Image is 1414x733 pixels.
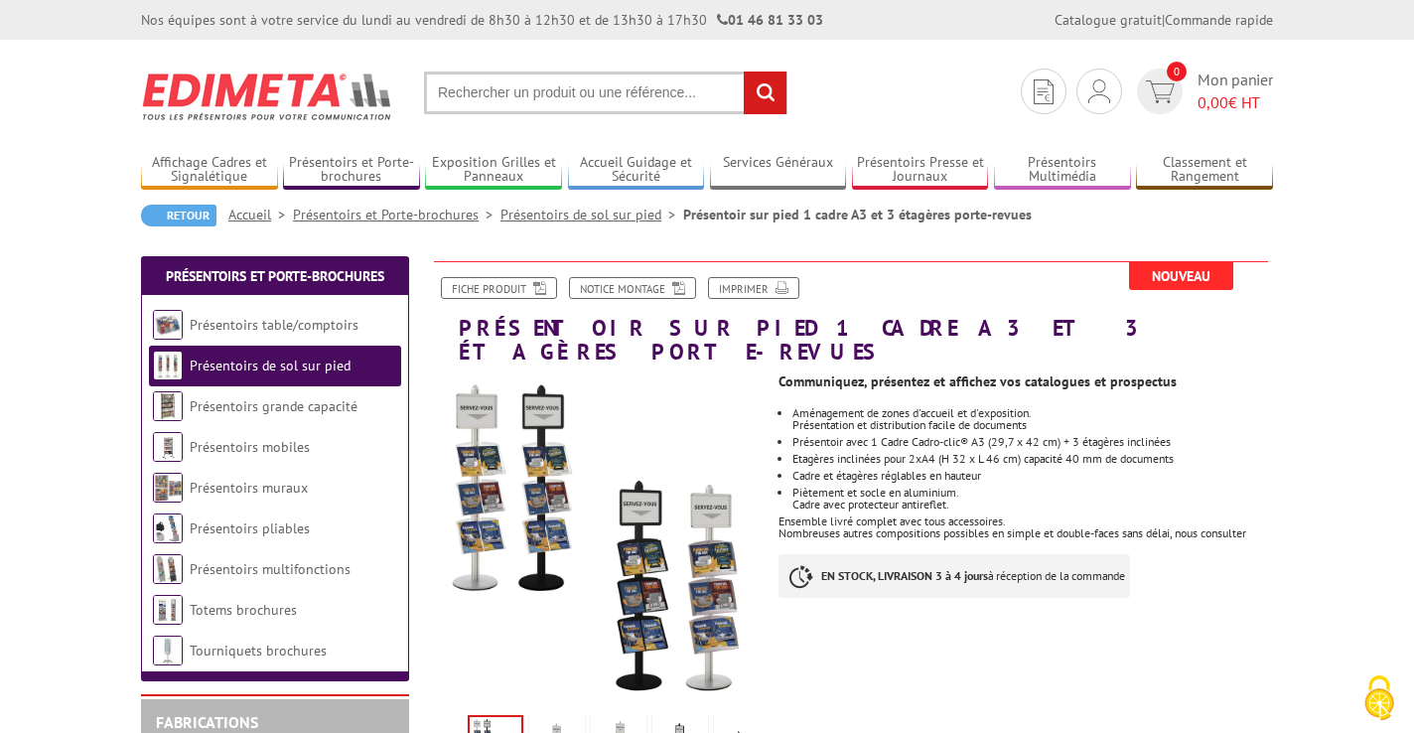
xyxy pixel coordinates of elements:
[141,10,823,30] div: Nos équipes sont à votre service du lundi au vendredi de 8h30 à 12h30 et de 13h30 à 17h30
[190,316,358,334] a: Présentoirs table/comptoirs
[1354,673,1404,723] img: Cookies (fenêtre modale)
[283,154,420,187] a: Présentoirs et Porte-brochures
[1165,11,1273,29] a: Commande rapide
[424,72,787,114] input: Rechercher un produit ou une référence...
[568,154,705,187] a: Accueil Guidage et Sécurité
[1034,79,1054,104] img: devis rapide
[994,154,1131,187] a: Présentoirs Multimédia
[153,636,183,665] img: Tourniquets brochures
[1055,10,1273,30] div: |
[190,397,357,415] a: Présentoirs grande capacité
[190,479,308,497] a: Présentoirs muraux
[792,487,1273,511] p: Piètement et socle en aluminium. Cadre avec protecteur antireflet.
[821,568,988,583] strong: EN STOCK, LIVRAISON 3 à 4 jours
[190,438,310,456] a: Présentoirs mobiles
[708,277,799,299] a: Imprimer
[153,473,183,503] img: Présentoirs muraux
[852,154,989,187] a: Présentoirs Presse et Journaux
[141,205,216,226] a: Retour
[1136,154,1273,187] a: Classement et Rangement
[190,642,327,660] a: Tourniquets brochures
[153,554,183,584] img: Présentoirs multifonctions
[792,436,1273,448] li: Présentoir avec 1 Cadre Cadro-clic® A3 (29,7 x 42 cm) + 3 étagères inclinées
[190,519,310,537] a: Présentoirs pliables
[1132,69,1273,114] a: devis rapide 0 Mon panier 0,00€ HT
[1198,92,1228,112] span: 0,00
[500,206,683,223] a: Présentoirs de sol sur pied
[1198,91,1273,114] span: € HT
[153,351,183,380] img: Présentoirs de sol sur pied
[1055,11,1162,29] a: Catalogue gratuit
[1344,665,1414,733] button: Cookies (fenêtre modale)
[792,407,1273,431] p: Aménagement de zones d'accueil et d'exposition. Présentation et distribution facile de documents
[683,205,1032,224] li: Présentoir sur pied 1 cadre A3 et 3 étagères porte-revues
[778,554,1130,598] p: à réception de la commande
[717,11,823,29] strong: 01 46 81 33 03
[166,267,384,285] a: Présentoirs et Porte-brochures
[710,154,847,187] a: Services Généraux
[425,154,562,187] a: Exposition Grilles et Panneaux
[293,206,500,223] a: Présentoirs et Porte-brochures
[153,595,183,625] img: Totems brochures
[744,72,786,114] input: rechercher
[1198,69,1273,114] span: Mon panier
[1129,262,1233,290] span: Nouveau
[153,513,183,543] img: Présentoirs pliables
[569,277,696,299] a: Notice Montage
[792,453,1273,465] li: Etagères inclinées pour 2xA4 (H 32 x L 46 cm) capacité 40 mm de documents
[778,372,1177,390] strong: Communiquez, présentez et affichez vos catalogues et prospectus
[153,432,183,462] img: Présentoirs mobiles
[1167,62,1187,81] span: 0
[153,391,183,421] img: Présentoirs grande capacité
[228,206,293,223] a: Accueil
[141,154,278,187] a: Affichage Cadres et Signalétique
[1146,80,1175,103] img: devis rapide
[778,527,1273,539] p: Nombreuses autres compositions possibles en simple et double-faces sans délai, nous consulter
[792,470,1273,482] li: Cadre et étagères réglables en hauteur
[153,310,183,340] img: Présentoirs table/comptoirs
[429,373,764,708] img: presentoir_sur_pied_1_cadre_a3_et_3_etageres_porte_revues_214605_214605nr_214605mnr_214605m.jpg
[778,515,1273,527] p: Ensemble livré complet avec tous accessoires.
[190,357,351,374] a: Présentoirs de sol sur pied
[190,601,297,619] a: Totems brochures
[190,560,351,578] a: Présentoirs multifonctions
[141,60,394,133] img: Edimeta
[1088,79,1110,103] img: devis rapide
[441,277,557,299] a: Fiche produit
